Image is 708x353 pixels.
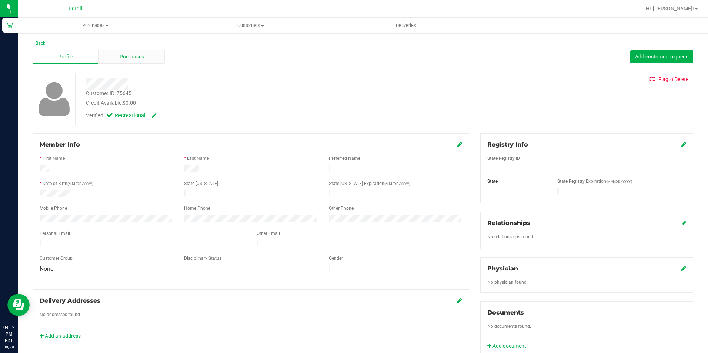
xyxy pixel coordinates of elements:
[33,41,45,46] a: Back
[123,100,136,106] span: $0.00
[487,219,530,226] span: Relationships
[487,342,530,350] a: Add document
[35,80,74,118] img: user-icon.png
[482,178,552,185] div: State
[86,99,411,107] div: Credit Available:
[86,112,156,120] div: Verified:
[120,53,144,61] span: Purchases
[40,205,67,212] label: Mobile Phone
[487,265,518,272] span: Physician
[3,324,14,344] p: 04:12 PM EDT
[329,205,354,212] label: Other Phone
[18,18,173,33] a: Purchases
[644,73,693,85] button: Flagto Delete
[173,18,328,33] a: Customers
[43,155,65,162] label: First Name
[40,333,81,339] a: Add an address
[487,233,534,240] label: No relationships found.
[630,50,693,63] button: Add customer to queue
[257,230,280,237] label: Other Email
[43,180,93,187] label: Date of Birth
[606,179,632,184] span: (MM/DD/YYYY)
[557,178,632,185] label: State Registry Expiration
[67,182,93,186] span: (MM/DD/YYYY)
[184,180,218,187] label: State [US_STATE]
[487,155,520,162] label: State Registry ID
[40,141,80,148] span: Member Info
[40,311,80,318] label: No addresses found
[384,182,410,186] span: (MM/DD/YYYY)
[40,255,73,262] label: Customer Group
[635,54,688,60] span: Add customer to queue
[115,112,144,120] span: Recreational
[329,155,360,162] label: Preferred Name
[3,344,14,350] p: 08/20
[40,230,70,237] label: Personal Email
[69,6,83,12] span: Retail
[487,141,528,148] span: Registry Info
[328,18,484,33] a: Deliveries
[86,90,131,97] div: Customer ID: 75645
[646,6,694,11] span: Hi, [PERSON_NAME]!
[6,21,13,29] inline-svg: Retail
[487,309,524,316] span: Documents
[487,280,528,285] span: No physician found.
[40,265,53,272] span: None
[487,324,531,329] span: No documents found.
[173,22,328,29] span: Customers
[184,255,221,262] label: Disciplinary Status
[58,53,73,61] span: Profile
[187,155,209,162] label: Last Name
[40,297,100,304] span: Delivery Addresses
[7,294,30,316] iframe: Resource center
[329,180,410,187] label: State [US_STATE] Expiration
[18,22,173,29] span: Purchases
[386,22,426,29] span: Deliveries
[184,205,210,212] label: Home Phone
[329,255,343,262] label: Gender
